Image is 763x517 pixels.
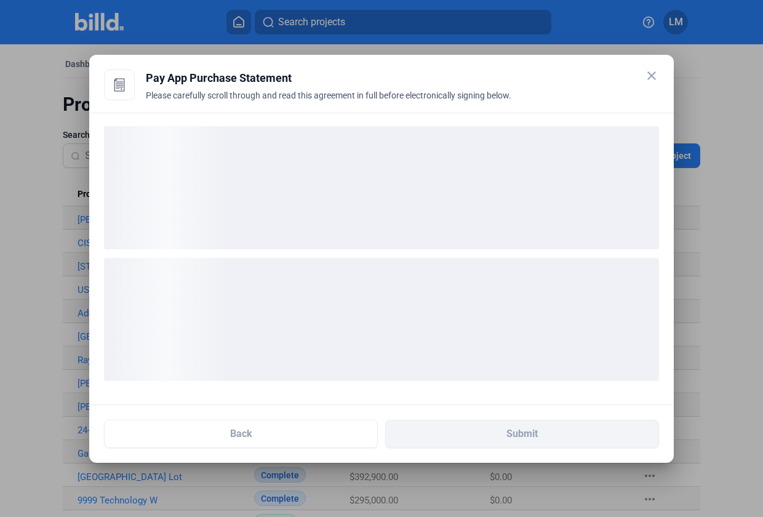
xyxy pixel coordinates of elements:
button: Submit [385,420,659,448]
button: Back [104,420,378,448]
div: Pay App Purchase Statement [146,70,659,87]
div: loading [104,126,659,249]
div: loading [104,258,659,381]
div: Please carefully scroll through and read this agreement in full before electronically signing below. [146,89,659,116]
mat-icon: close [644,68,659,83]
